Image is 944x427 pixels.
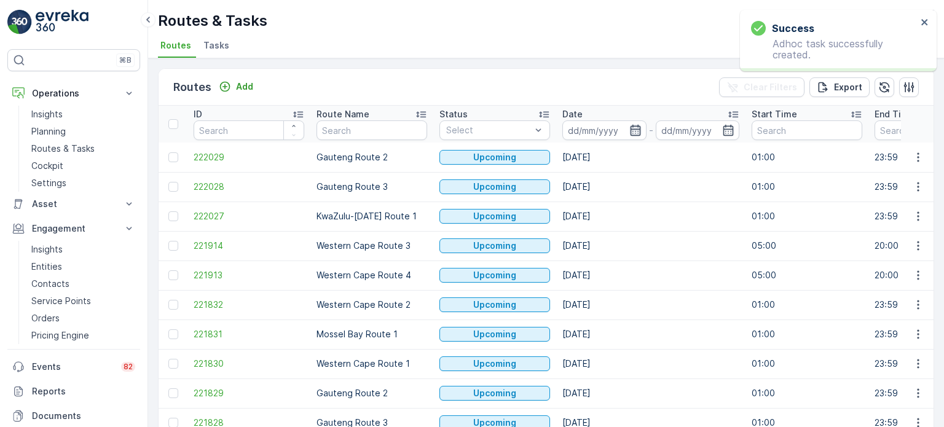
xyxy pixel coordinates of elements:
[752,120,862,140] input: Search
[168,182,178,192] div: Toggle Row Selected
[168,241,178,251] div: Toggle Row Selected
[26,123,140,140] a: Planning
[194,358,304,370] a: 221830
[446,124,531,136] p: Select
[194,181,304,193] a: 222028
[26,292,140,310] a: Service Points
[745,319,868,349] td: 01:00
[439,356,550,371] button: Upcoming
[439,150,550,165] button: Upcoming
[31,278,69,290] p: Contacts
[745,261,868,290] td: 05:00
[168,359,178,369] div: Toggle Row Selected
[26,140,140,157] a: Routes & Tasks
[214,79,258,94] button: Add
[556,290,745,319] td: [DATE]
[834,81,862,93] p: Export
[31,108,63,120] p: Insights
[745,378,868,408] td: 01:00
[310,290,433,319] td: Western Cape Route 2
[26,327,140,344] a: Pricing Engine
[556,231,745,261] td: [DATE]
[751,38,917,60] p: Adhoc task successfully created.
[26,106,140,123] a: Insights
[745,172,868,202] td: 01:00
[439,268,550,283] button: Upcoming
[168,270,178,280] div: Toggle Row Selected
[7,379,140,404] a: Reports
[556,143,745,172] td: [DATE]
[473,151,516,163] p: Upcoming
[31,125,66,138] p: Planning
[124,362,133,372] p: 82
[236,80,253,93] p: Add
[473,358,516,370] p: Upcoming
[32,198,116,210] p: Asset
[317,120,427,140] input: Search
[744,81,797,93] p: Clear Filters
[26,174,140,192] a: Settings
[26,275,140,292] a: Contacts
[473,299,516,311] p: Upcoming
[194,210,304,222] a: 222027
[719,77,804,97] button: Clear Filters
[26,310,140,327] a: Orders
[173,79,211,96] p: Routes
[310,143,433,172] td: Gauteng Route 2
[168,211,178,221] div: Toggle Row Selected
[473,240,516,252] p: Upcoming
[556,172,745,202] td: [DATE]
[194,328,304,340] a: 221831
[194,269,304,281] span: 221913
[194,299,304,311] span: 221832
[26,157,140,174] a: Cockpit
[310,378,433,408] td: Gauteng Route 2
[194,151,304,163] a: 222029
[772,21,814,36] h3: Success
[745,202,868,231] td: 01:00
[32,361,114,373] p: Events
[473,387,516,399] p: Upcoming
[31,160,63,172] p: Cockpit
[473,328,516,340] p: Upcoming
[7,10,32,34] img: logo
[752,108,797,120] p: Start Time
[556,319,745,349] td: [DATE]
[439,179,550,194] button: Upcoming
[31,261,62,273] p: Entities
[168,300,178,310] div: Toggle Row Selected
[26,241,140,258] a: Insights
[562,108,583,120] p: Date
[31,243,63,256] p: Insights
[745,290,868,319] td: 01:00
[473,181,516,193] p: Upcoming
[7,216,140,241] button: Engagement
[439,327,550,342] button: Upcoming
[310,261,433,290] td: Western Cape Route 4
[31,143,95,155] p: Routes & Tasks
[310,319,433,349] td: Mossel Bay Route 1
[168,388,178,398] div: Toggle Row Selected
[194,120,304,140] input: Search
[556,378,745,408] td: [DATE]
[194,387,304,399] a: 221829
[160,39,191,52] span: Routes
[745,231,868,261] td: 05:00
[439,386,550,401] button: Upcoming
[32,87,116,100] p: Operations
[310,202,433,231] td: KwaZulu-[DATE] Route 1
[310,231,433,261] td: Western Cape Route 3
[473,210,516,222] p: Upcoming
[31,312,60,324] p: Orders
[26,258,140,275] a: Entities
[158,11,267,31] p: Routes & Tasks
[119,55,132,65] p: ⌘B
[194,240,304,252] a: 221914
[649,123,653,138] p: -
